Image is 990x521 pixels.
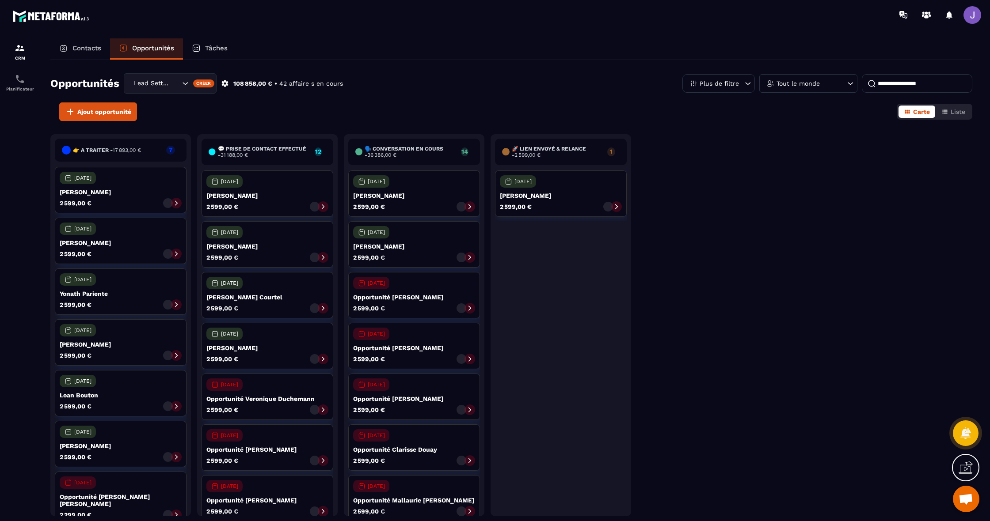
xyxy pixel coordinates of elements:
p: 2 299,00 € [60,512,91,518]
p: [PERSON_NAME] [60,189,182,196]
div: Créer [193,79,215,87]
span: 2 599,00 € [514,152,541,158]
p: 2 599,00 € [60,251,91,257]
p: Contacts [72,44,101,52]
p: [DATE] [74,226,91,232]
span: Ajout opportunité [77,107,131,116]
p: 2 599,00 € [206,204,238,210]
p: [DATE] [221,280,238,286]
p: Opportunité [PERSON_NAME] [206,446,328,453]
p: [DATE] [368,381,385,388]
p: Opportunités [132,44,174,52]
p: [PERSON_NAME] [60,341,182,348]
p: [PERSON_NAME] Courtel [206,294,328,301]
h6: 💬 Prise de contact effectué - [218,146,311,158]
p: [DATE] [221,483,238,489]
p: 1 [607,148,615,155]
p: 2 599,00 € [353,407,385,413]
a: Contacts [50,38,110,60]
p: [DATE] [221,178,238,185]
a: formationformationCRM [2,36,38,67]
h6: 👉 A traiter - [73,147,141,153]
p: [DATE] [74,276,91,283]
div: Ouvrir le chat [953,486,979,512]
span: 36 386,00 € [367,152,396,158]
p: [DATE] [368,178,385,185]
p: Plus de filtre [700,80,739,87]
p: Opportunité [PERSON_NAME] [206,497,328,504]
span: 17 893,00 € [113,147,141,153]
p: [DATE] [368,280,385,286]
p: 2 599,00 € [500,204,532,210]
p: [DATE] [368,483,385,489]
span: Liste [951,108,965,115]
p: [PERSON_NAME] [60,442,182,449]
p: 42 affaire s en cours [279,79,343,88]
p: 2 599,00 € [206,305,238,311]
p: 2 599,00 € [353,305,385,311]
img: formation [15,43,25,53]
button: Liste [936,106,971,118]
p: 2 599,00 € [353,204,385,210]
div: Search for option [124,73,217,94]
p: 2 599,00 € [353,254,385,260]
p: 2 599,00 € [206,407,238,413]
span: Carte [913,108,930,115]
p: 2 599,00 € [353,457,385,464]
p: Opportunité Mallaurie [PERSON_NAME] [353,497,475,504]
p: [DATE] [74,429,91,435]
p: Opportunité [PERSON_NAME] [353,344,475,351]
p: 14 [461,148,468,155]
p: [DATE] [74,327,91,333]
p: [DATE] [368,432,385,438]
p: 2 599,00 € [60,352,91,359]
p: [PERSON_NAME] [206,243,328,250]
h6: 🚀 Lien envoyé & Relance - [512,146,603,158]
p: 2 599,00 € [353,356,385,362]
img: logo [12,8,92,24]
p: 2 599,00 € [206,457,238,464]
p: [DATE] [74,479,91,486]
p: 108 858,00 € [233,79,272,88]
p: 2 599,00 € [60,302,91,308]
p: [PERSON_NAME] [60,239,182,246]
img: scheduler [15,74,25,84]
span: Lead Setting [132,79,171,88]
p: [DATE] [368,229,385,235]
p: Opportunité [PERSON_NAME] [PERSON_NAME] [60,493,182,507]
button: Ajout opportunité [59,102,137,121]
span: 31 188,00 € [221,152,248,158]
h2: Opportunités [50,75,119,92]
p: • [274,79,277,88]
p: 2 599,00 € [353,508,385,514]
h6: 🗣️ Conversation en cours - [365,146,457,158]
p: [DATE] [74,175,91,181]
p: [PERSON_NAME] [353,243,475,250]
p: [PERSON_NAME] [206,192,328,199]
button: Carte [899,106,935,118]
p: [DATE] [74,378,91,384]
input: Search for option [171,79,180,88]
p: 2 599,00 € [206,356,238,362]
p: Opportunité Clarisse Douay [353,446,475,453]
p: Yonath Pariente [60,290,182,297]
p: 2 599,00 € [206,254,238,260]
p: [DATE] [221,381,238,388]
p: Opportunité [PERSON_NAME] [353,294,475,301]
p: 7 [166,147,175,153]
p: Tout le monde [777,80,820,87]
p: [DATE] [221,331,238,337]
p: [PERSON_NAME] [500,192,622,199]
a: Opportunités [110,38,183,60]
p: 2 599,00 € [60,200,91,206]
p: [DATE] [368,331,385,337]
p: Planificateur [2,87,38,91]
p: 2 599,00 € [60,403,91,409]
p: [DATE] [514,178,532,185]
p: Loan Bouton [60,392,182,399]
p: 2 599,00 € [60,454,91,460]
p: CRM [2,56,38,60]
p: [DATE] [221,229,238,235]
p: [PERSON_NAME] [206,344,328,351]
p: 2 599,00 € [206,508,238,514]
